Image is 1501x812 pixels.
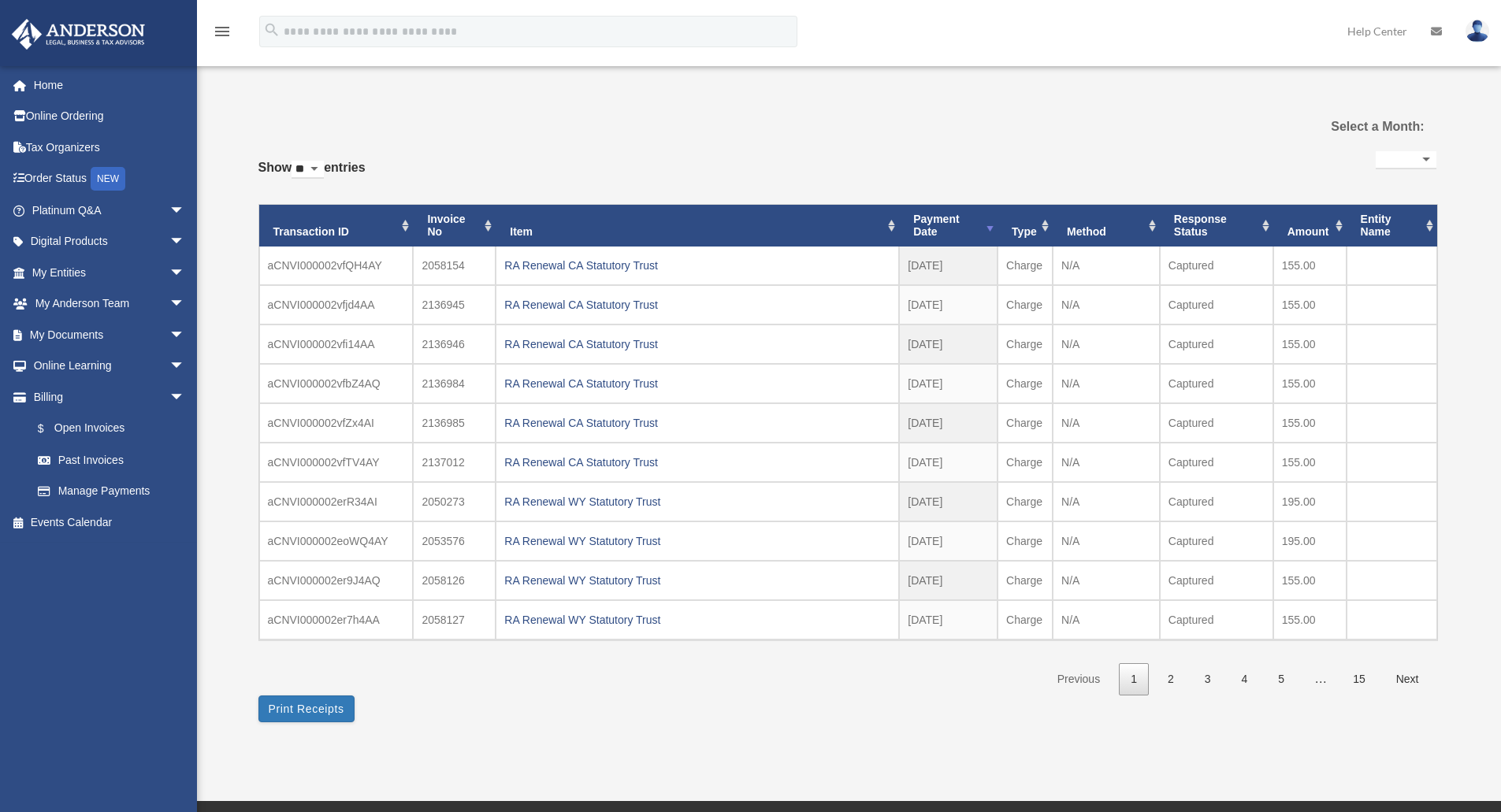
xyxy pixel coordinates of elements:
td: 2136985 [413,403,496,443]
span: arrow_drop_down [169,350,201,383]
td: 155.00 [1273,561,1347,600]
td: [DATE] [899,324,998,364]
a: Manage Payments [22,476,209,507]
th: Type: activate to sort column ascending [998,205,1053,247]
select: Showentries [292,161,324,179]
i: search [263,21,281,39]
span: arrow_drop_down [169,319,201,351]
td: aCNVI000002vfQH4AY [259,247,414,285]
div: NEW [91,167,125,191]
td: Charge [998,403,1053,443]
td: Charge [998,561,1053,600]
a: My Anderson Teamarrow_drop_down [11,288,209,320]
td: Captured [1160,285,1273,324]
td: N/A [1053,364,1160,403]
td: Charge [998,600,1053,640]
td: N/A [1053,247,1160,285]
th: Amount: activate to sort column ascending [1273,205,1347,247]
th: Payment Date: activate to sort column ascending [899,205,998,247]
button: Print Receipts [258,695,355,722]
td: [DATE] [899,403,998,443]
a: Previous [1046,663,1112,695]
a: Order StatusNEW [11,163,209,195]
span: $ [46,419,54,439]
td: Captured [1160,600,1273,640]
td: Charge [998,324,1053,364]
td: N/A [1053,324,1160,364]
td: aCNVI000002erR34AI [259,482,414,521]
div: RA Renewal CA Statutory Trust [504,294,890,316]
td: Charge [998,285,1053,324]
td: Captured [1160,364,1273,403]
td: Charge [998,521,1053,561]
div: RA Renewal CA Statutory Trust [504,333,890,355]
td: 195.00 [1273,521,1347,561]
td: N/A [1053,482,1160,521]
div: RA Renewal CA Statutory Trust [504,451,890,473]
td: N/A [1053,443,1160,482]
span: arrow_drop_down [169,226,201,258]
img: Anderson Advisors Platinum Portal [7,19,150,50]
a: 3 [1193,663,1223,695]
span: arrow_drop_down [169,288,201,321]
td: Captured [1160,482,1273,521]
a: Next [1384,663,1431,695]
span: arrow_drop_down [169,257,201,289]
td: aCNVI000002vfjd4AA [259,285,414,324]
td: Charge [998,482,1053,521]
label: Select a Month: [1251,116,1424,138]
td: 195.00 [1273,482,1347,521]
th: Entity Name: activate to sort column ascending [1347,205,1437,247]
td: aCNVI000002eoWQ4AY [259,521,414,561]
td: 2136984 [413,364,496,403]
td: 2050273 [413,482,496,521]
span: arrow_drop_down [169,195,201,227]
a: Platinum Q&Aarrow_drop_down [11,195,209,226]
td: 2137012 [413,443,496,482]
td: aCNVI000002er9J4AQ [259,561,414,600]
a: $Open Invoices [22,413,209,445]
td: aCNVI000002er7h4AA [259,600,414,640]
td: Captured [1160,324,1273,364]
a: My Documentsarrow_drop_down [11,319,209,350]
td: [DATE] [899,482,998,521]
td: 155.00 [1273,403,1347,443]
th: Transaction ID: activate to sort column ascending [259,205,414,247]
div: RA Renewal WY Statutory Trust [504,530,890,552]
div: RA Renewal WY Statutory Trust [504,491,890,513]
td: 155.00 [1273,324,1347,364]
a: Events Calendar [11,506,209,538]
a: 4 [1230,663,1260,695]
a: 1 [1119,663,1149,695]
th: Item: activate to sort column ascending [496,205,899,247]
label: Show entries [258,157,366,195]
td: [DATE] [899,247,998,285]
td: [DATE] [899,364,998,403]
td: N/A [1053,403,1160,443]
a: 2 [1156,663,1186,695]
a: Billingarrow_drop_down [11,381,209,413]
img: User Pic [1466,20,1489,43]
td: Charge [998,247,1053,285]
td: [DATE] [899,600,998,640]
a: Tax Organizers [11,132,209,163]
a: 5 [1266,663,1296,695]
td: N/A [1053,561,1160,600]
td: N/A [1053,600,1160,640]
td: aCNVI000002vfTV4AY [259,443,414,482]
td: aCNVI000002vfi14AA [259,324,414,364]
td: 155.00 [1273,600,1347,640]
i: menu [213,22,232,41]
div: RA Renewal CA Statutory Trust [504,254,890,276]
a: Online Ordering [11,101,209,132]
td: 2136946 [413,324,496,364]
span: arrow_drop_down [169,381,201,413]
td: [DATE] [899,285,998,324]
div: RA Renewal CA Statutory Trust [504,412,890,434]
td: 2058126 [413,561,496,600]
td: 155.00 [1273,364,1347,403]
td: Captured [1160,403,1273,443]
th: Invoice No: activate to sort column ascending [413,205,496,247]
th: Method: activate to sort column ascending [1053,205,1160,247]
a: Home [11,69,209,101]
